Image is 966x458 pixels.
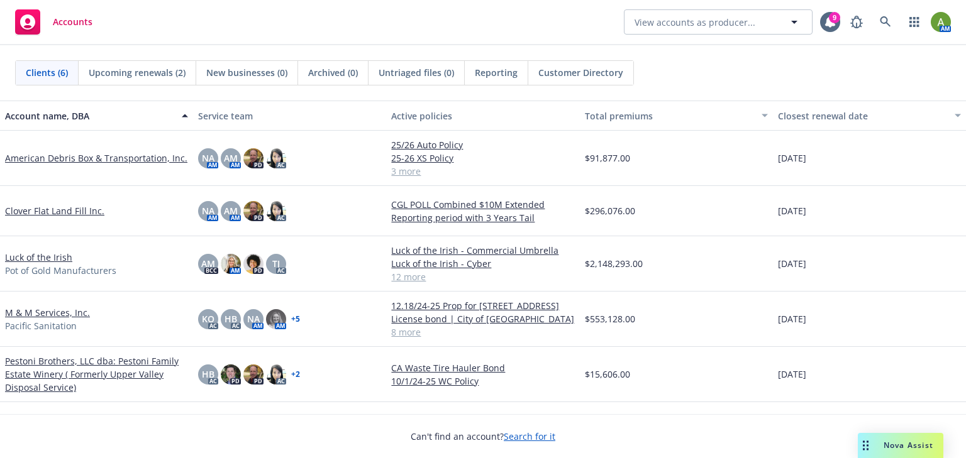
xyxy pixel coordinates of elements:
[201,257,215,270] span: AM
[202,368,214,381] span: HB
[778,257,806,270] span: [DATE]
[243,148,264,168] img: photo
[778,368,806,381] span: [DATE]
[225,312,237,325] span: HB
[391,244,574,257] a: Luck of the Irish - Commercial Umbrella
[221,364,241,384] img: photo
[198,109,381,123] div: Service team
[585,151,630,165] span: $91,877.00
[391,312,574,325] a: License bond | City of [GEOGRAPHIC_DATA]
[391,109,574,123] div: Active policies
[243,201,264,221] img: photo
[778,312,806,325] span: [DATE]
[5,109,174,123] div: Account name, DBA
[391,138,574,151] a: 25/26 Auto Policy
[5,151,187,165] a: American Debris Box & Transportation, Inc.
[202,312,214,325] span: KO
[391,165,574,178] a: 3 more
[902,9,927,35] a: Switch app
[411,430,555,443] span: Can't find an account?
[391,198,574,224] a: CGL POLL Combined $10M Extended Reporting period with 3 Years Tail
[5,354,188,394] a: Pestoni Brothers, LLC dba: Pestoni Family Estate Winery ( Formerly Upper Valley Disposal Service)
[5,251,72,264] a: Luck of the Irish
[224,204,238,217] span: AM
[858,433,874,458] div: Drag to move
[272,257,280,270] span: TJ
[585,257,643,270] span: $2,148,293.00
[243,364,264,384] img: photo
[291,371,300,378] a: + 2
[778,204,806,217] span: [DATE]
[266,309,286,329] img: photo
[202,204,214,217] span: NA
[291,315,300,323] a: + 5
[5,264,116,277] span: Pot of Gold Manufacturers
[391,325,574,339] a: 8 more
[391,151,574,165] a: 25-26 XS Policy
[5,306,90,319] a: M & M Services, Inc.
[10,4,97,40] a: Accounts
[193,101,386,131] button: Service team
[931,12,951,32] img: photo
[386,101,579,131] button: Active policies
[773,101,966,131] button: Closest renewal date
[778,151,806,165] span: [DATE]
[202,151,214,165] span: NA
[391,299,574,312] a: 12.18/24-25 Prop for [STREET_ADDRESS]
[580,101,773,131] button: Total premiums
[5,204,104,217] a: Clover Flat Land Fill Inc.
[829,12,840,23] div: 9
[221,254,241,274] img: photo
[266,364,286,384] img: photo
[585,312,635,325] span: $553,128.00
[635,16,755,29] span: View accounts as producer...
[538,66,623,79] span: Customer Directory
[624,9,813,35] button: View accounts as producer...
[5,319,77,332] span: Pacific Sanitation
[475,66,518,79] span: Reporting
[247,312,260,325] span: NA
[224,151,238,165] span: AM
[379,66,454,79] span: Untriaged files (0)
[858,433,943,458] button: Nova Assist
[884,440,933,450] span: Nova Assist
[266,148,286,168] img: photo
[266,201,286,221] img: photo
[308,66,358,79] span: Archived (0)
[585,204,635,217] span: $296,076.00
[778,109,947,123] div: Closest renewal date
[585,368,630,381] span: $15,606.00
[206,66,287,79] span: New businesses (0)
[391,374,574,388] a: 10/1/24-25 WC Policy
[873,9,898,35] a: Search
[243,254,264,274] img: photo
[26,66,68,79] span: Clients (6)
[585,109,754,123] div: Total premiums
[391,361,574,374] a: CA Waste Tire Hauler Bond
[504,430,555,442] a: Search for it
[89,66,186,79] span: Upcoming renewals (2)
[391,270,574,283] a: 12 more
[844,9,869,35] a: Report a Bug
[53,17,92,27] span: Accounts
[391,257,574,270] a: Luck of the Irish - Cyber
